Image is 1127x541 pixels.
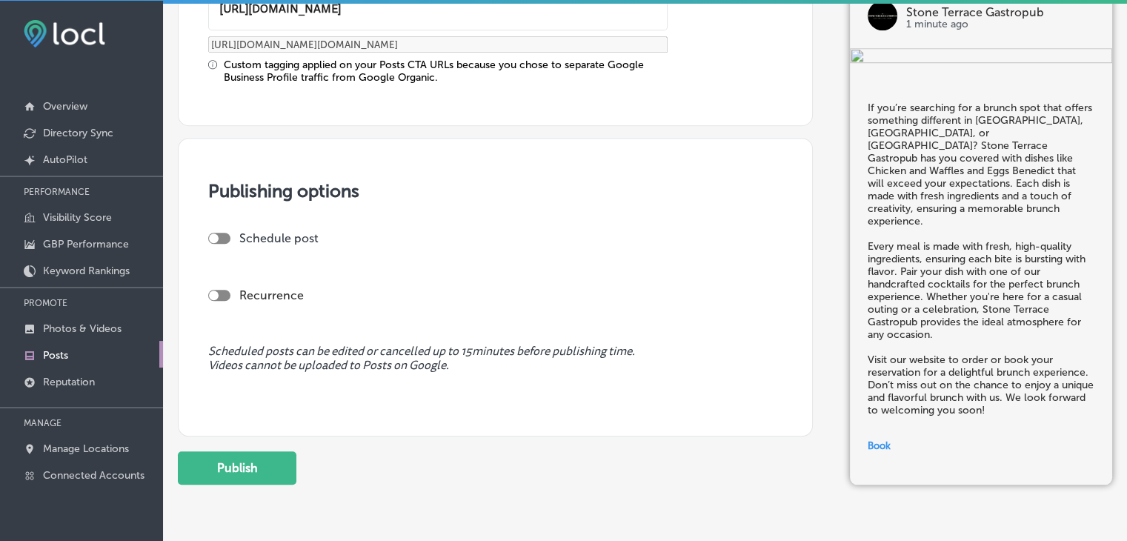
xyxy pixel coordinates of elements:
[43,322,122,335] p: Photos & Videos
[24,24,36,36] img: logo_orange.svg
[24,20,105,47] img: fda3e92497d09a02dc62c9cd864e3231.png
[43,349,68,362] p: Posts
[178,451,296,485] button: Publish
[43,376,95,388] p: Reputation
[43,153,87,166] p: AutoPilot
[208,345,782,373] span: Scheduled posts can be edited or cancelled up to 15 minutes before publishing time. Videos cannot...
[39,39,163,50] div: Domain: [DOMAIN_NAME]
[43,265,130,277] p: Keyword Rankings
[239,231,319,245] label: Schedule post
[40,86,52,98] img: tab_domain_overview_orange.svg
[41,24,73,36] div: v 4.0.25
[906,19,1094,30] p: 1 minute ago
[24,39,36,50] img: website_grey.svg
[239,288,304,302] label: Recurrence
[906,7,1094,19] p: Stone Terrace Gastropub
[43,100,87,113] p: Overview
[868,440,891,451] span: Book
[868,102,1094,416] h5: If you’re searching for a brunch spot that offers something different in [GEOGRAPHIC_DATA], [GEOG...
[164,87,250,97] div: Keywords by Traffic
[43,469,144,482] p: Connected Accounts
[43,238,129,250] p: GBP Performance
[850,48,1112,66] img: 315afea3-6747-4167-8cb7-740d51c95edd
[208,180,782,202] h3: Publishing options
[43,442,129,455] p: Manage Locations
[868,431,1094,461] a: Book
[56,87,133,97] div: Domain Overview
[224,59,668,84] div: Custom tagging applied on your Posts CTA URLs because you chose to separate Google Business Profi...
[147,86,159,98] img: tab_keywords_by_traffic_grey.svg
[43,127,113,139] p: Directory Sync
[43,211,112,224] p: Visibility Score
